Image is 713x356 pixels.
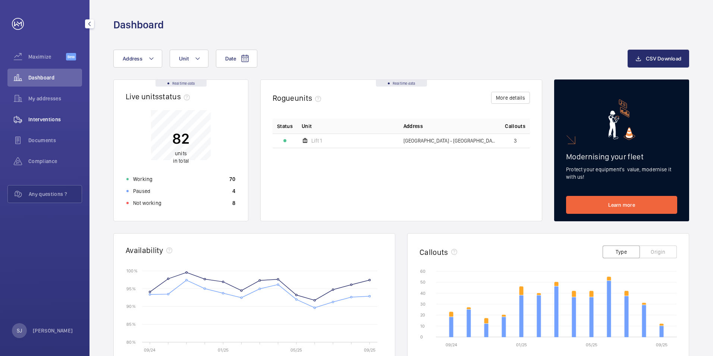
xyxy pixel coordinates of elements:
[420,269,425,274] text: 60
[28,95,82,102] span: My addresses
[229,175,235,183] p: 70
[505,122,525,130] span: Callouts
[126,246,163,255] h2: Availability
[126,322,136,327] text: 85 %
[126,92,193,101] h2: Live units
[364,347,376,353] text: 09/25
[232,187,235,195] p: 4
[420,334,423,340] text: 0
[133,199,161,207] p: Not working
[179,56,189,62] span: Unit
[126,339,136,344] text: 80 %
[420,324,425,329] text: 10
[159,92,193,101] span: status
[491,92,530,104] button: More details
[403,122,423,130] span: Address
[514,138,517,143] span: 3
[295,93,324,103] span: units
[603,246,640,258] button: Type
[170,50,208,68] button: Unit
[28,116,82,123] span: Interventions
[225,56,236,62] span: Date
[126,268,138,273] text: 100 %
[290,347,302,353] text: 05/25
[420,247,448,257] h2: Callouts
[420,302,425,307] text: 30
[144,347,156,353] text: 09/24
[420,312,425,318] text: 20
[446,342,457,347] text: 09/24
[113,50,162,68] button: Address
[28,74,82,81] span: Dashboard
[586,342,597,347] text: 05/25
[175,150,187,156] span: units
[420,280,425,285] text: 50
[403,138,496,143] span: [GEOGRAPHIC_DATA] - [GEOGRAPHIC_DATA]
[218,347,229,353] text: 01/25
[172,150,189,165] p: in total
[113,18,164,32] h1: Dashboard
[156,80,207,87] div: Real time data
[216,50,257,68] button: Date
[17,327,22,334] p: SJ
[646,56,681,62] span: CSV Download
[628,50,689,68] button: CSV Download
[420,291,425,296] text: 40
[123,56,142,62] span: Address
[302,122,312,130] span: Unit
[232,199,235,207] p: 8
[28,53,66,60] span: Maximize
[273,93,324,103] h2: Rogue
[516,342,527,347] text: 01/25
[566,152,677,161] h2: Modernising your fleet
[311,138,322,143] span: Lift 1
[133,175,153,183] p: Working
[126,304,136,309] text: 90 %
[656,342,668,347] text: 09/25
[608,99,635,140] img: marketing-card.svg
[566,166,677,181] p: Protect your equipment's value, modernise it with us!
[28,157,82,165] span: Compliance
[29,190,82,198] span: Any questions ?
[640,246,677,258] button: Origin
[376,80,427,87] div: Real time data
[126,286,136,291] text: 95 %
[566,196,677,214] a: Learn more
[277,122,293,130] p: Status
[33,327,73,334] p: [PERSON_NAME]
[133,187,150,195] p: Paused
[66,53,76,60] span: Beta
[172,129,189,148] p: 82
[28,137,82,144] span: Documents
